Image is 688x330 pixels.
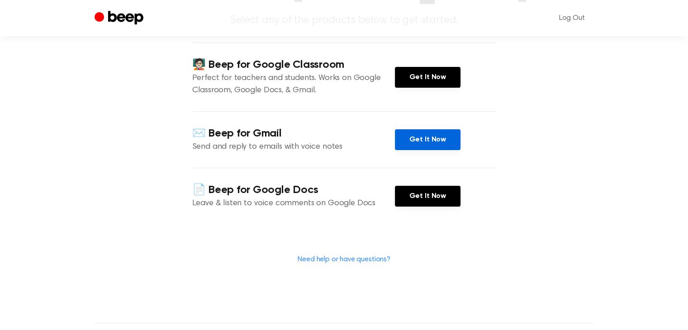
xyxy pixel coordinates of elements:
p: Leave & listen to voice comments on Google Docs [192,198,395,210]
a: Get It Now [395,186,460,207]
a: Get It Now [395,129,460,150]
a: Get It Now [395,67,460,88]
a: Need help or have questions? [298,256,390,263]
h4: 🧑🏻‍🏫 Beep for Google Classroom [192,57,395,72]
p: Send and reply to emails with voice notes [192,141,395,153]
h4: 📄 Beep for Google Docs [192,183,395,198]
p: Perfect for teachers and students. Works on Google Classroom, Google Docs, & Gmail. [192,72,395,97]
a: Beep [95,9,146,27]
h4: ✉️ Beep for Gmail [192,126,395,141]
a: Log Out [550,7,594,29]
